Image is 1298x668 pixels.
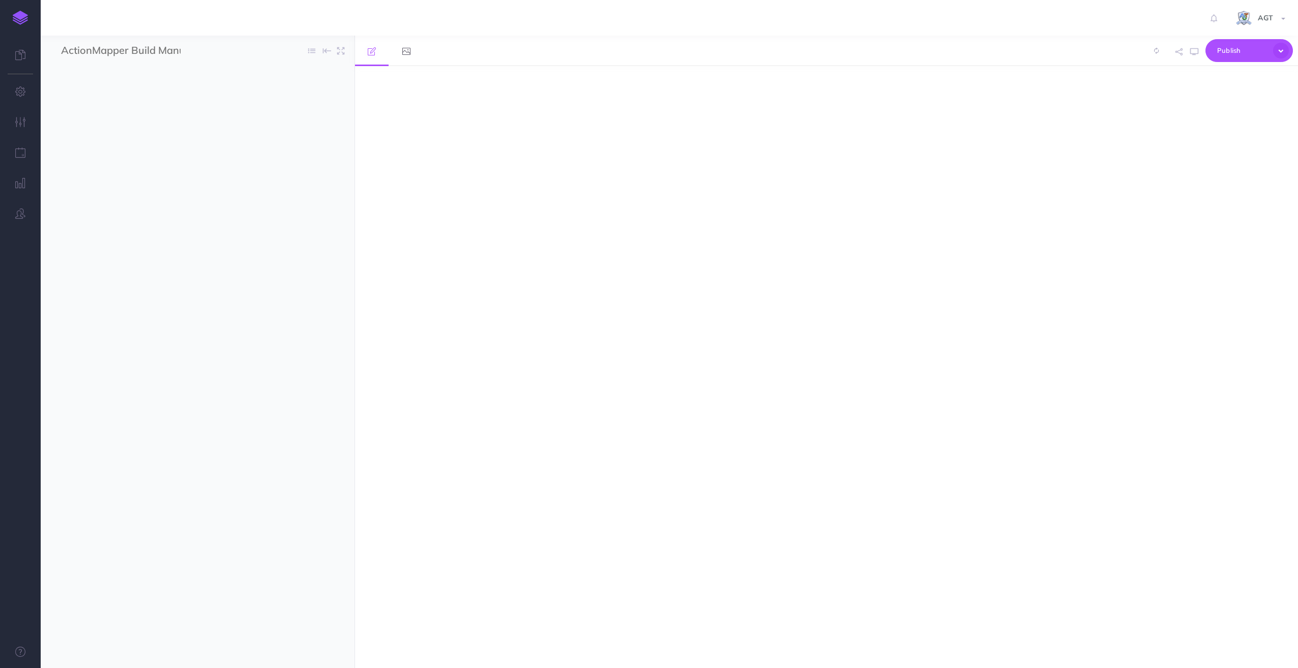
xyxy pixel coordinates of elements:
button: Publish [1205,39,1293,62]
input: Documentation Name [61,43,181,58]
span: AGT [1253,13,1278,22]
img: logo-mark.svg [13,11,28,25]
img: iCxL6hB4gPtK36lnwjqkK90dLekSAv8p9JC67nPZ.png [1235,10,1253,27]
span: Publish [1217,43,1268,58]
